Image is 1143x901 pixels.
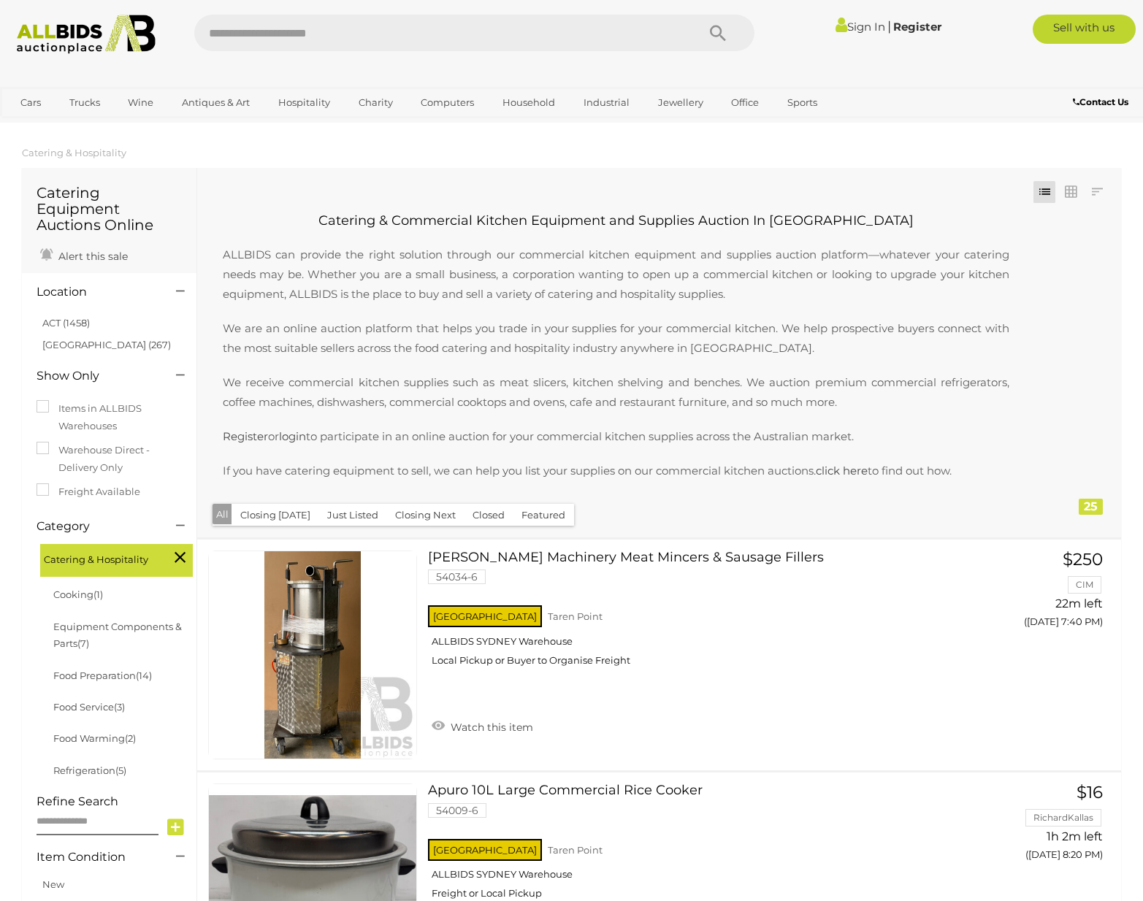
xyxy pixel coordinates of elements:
a: Sign In [836,20,885,34]
a: Catering & Hospitality [22,147,126,158]
span: (3) [114,701,125,713]
a: Computers [411,91,483,115]
a: New [42,878,64,890]
a: Register [893,20,941,34]
button: Closed [464,504,513,526]
a: Antiques & Art [172,91,259,115]
a: Office [722,91,768,115]
p: We are an online auction platform that helps you trade in your supplies for your commercial kitch... [208,318,1024,358]
div: 25 [1079,499,1103,515]
a: [GEOGRAPHIC_DATA] [11,115,134,139]
span: $16 [1077,782,1103,802]
a: Refrigeration(5) [53,764,126,776]
button: Closing [DATE] [232,504,319,526]
span: Alert this sale [55,250,128,263]
a: Industrial [574,91,639,115]
a: Food Service(3) [53,701,125,713]
p: If you have catering equipment to sell, we can help you list your supplies on our commercial kitc... [208,461,1024,480]
a: Equipment Components & Parts(7) [53,621,182,649]
a: $16 RichardKallas 1h 2m left ([DATE] 8:20 PM) [978,783,1106,869]
span: (2) [125,732,136,744]
a: ACT (1458) [42,317,90,329]
span: (5) [115,764,126,776]
span: Watch this item [447,721,533,734]
a: Contact Us [1073,94,1132,110]
label: Warehouse Direct - Delivery Only [37,442,182,476]
a: Hospitality [269,91,340,115]
button: Featured [513,504,574,526]
a: Trucks [60,91,110,115]
h4: Location [37,285,154,299]
button: Search [681,15,754,51]
a: Food Warming(2) [53,732,136,744]
span: | [887,18,891,34]
a: Alert this sale [37,244,131,266]
a: Cooking(1) [53,588,103,600]
p: or to participate in an online auction for your commercial kitchen supplies across the Australian... [208,426,1024,446]
a: $250 CIM 22m left ([DATE] 7:40 PM) [978,551,1106,636]
label: Freight Available [37,483,140,500]
h4: Refine Search [37,795,193,808]
a: Watch this item [428,715,537,737]
button: Closing Next [386,504,465,526]
label: Items in ALLBIDS Warehouses [37,400,182,434]
h4: Category [37,520,154,533]
a: Sell with us [1033,15,1136,44]
a: Food Preparation(14) [53,670,152,681]
span: (7) [77,637,89,649]
a: [GEOGRAPHIC_DATA] (267) [42,339,171,350]
img: Allbids.com.au [9,15,164,54]
a: Cars [11,91,50,115]
a: Household [493,91,565,115]
span: Catering & Hospitality [44,548,153,568]
h4: Item Condition [37,851,154,864]
h1: Catering Equipment Auctions Online [37,185,182,233]
button: All [213,504,232,525]
h2: Catering & Commercial Kitchen Equipment and Supplies Auction In [GEOGRAPHIC_DATA] [208,214,1024,229]
a: Sports [778,91,827,115]
span: $250 [1063,549,1103,570]
span: (14) [136,670,152,681]
a: Jewellery [649,91,713,115]
b: Contact Us [1073,96,1128,107]
span: (1) [93,588,103,600]
a: login [279,429,306,443]
p: ALLBIDS can provide the right solution through our commercial kitchen equipment and supplies auct... [208,230,1024,304]
a: Wine [118,91,163,115]
a: click here [816,464,868,478]
p: We receive commercial kitchen supplies such as meat slicers, kitchen shelving and benches. We auc... [208,372,1024,412]
h4: Show Only [37,369,154,383]
a: Charity [349,91,402,115]
a: Register [223,429,268,443]
a: [PERSON_NAME] Machinery Meat Mincers & Sausage Fillers 54034-6 [GEOGRAPHIC_DATA] Taren Point ALLB... [439,551,956,678]
button: Just Listed [318,504,387,526]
